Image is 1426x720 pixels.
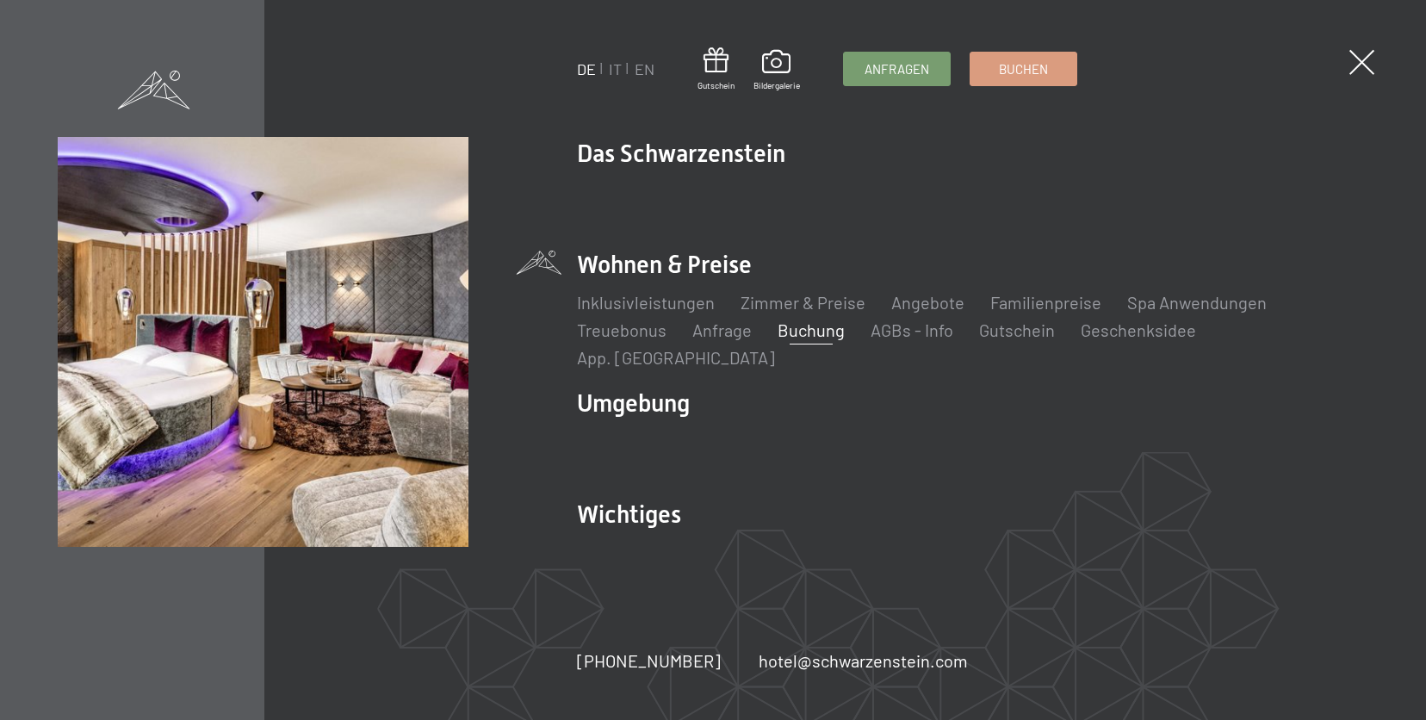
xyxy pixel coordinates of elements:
a: App. [GEOGRAPHIC_DATA] [577,347,775,368]
a: Buchen [970,53,1076,85]
a: AGBs - Info [871,320,953,340]
a: [PHONE_NUMBER] [577,649,721,673]
a: Familienpreise [990,292,1101,313]
span: Bildergalerie [753,79,800,91]
a: Inklusivleistungen [577,292,715,313]
a: Gutschein [697,47,735,91]
span: Buchen [999,60,1048,78]
a: Spa Anwendungen [1127,292,1267,313]
a: Geschenksidee [1081,320,1196,340]
span: Anfragen [865,60,929,78]
span: [PHONE_NUMBER] [577,650,721,671]
a: Anfragen [844,53,950,85]
a: Anfrage [692,320,752,340]
a: Zimmer & Preise [741,292,865,313]
span: Gutschein [697,79,735,91]
a: EN [635,59,654,78]
a: Treuebonus [577,320,666,340]
a: hotel@schwarzenstein.com [759,649,968,673]
a: DE [577,59,596,78]
a: IT [609,59,622,78]
a: Buchung [778,320,845,340]
a: Angebote [891,292,964,313]
a: Gutschein [979,320,1055,340]
a: Bildergalerie [753,50,800,91]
